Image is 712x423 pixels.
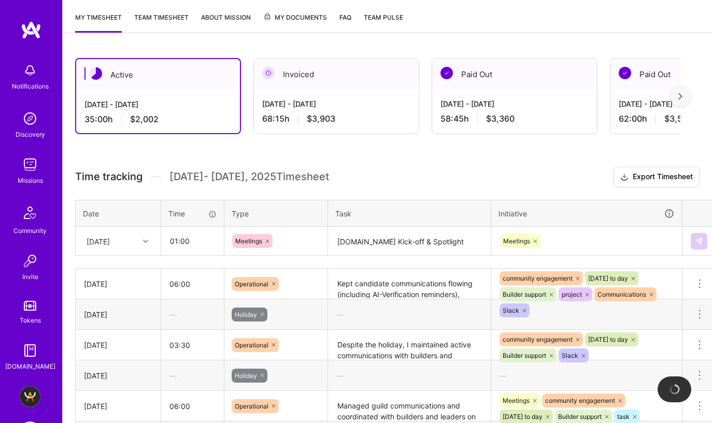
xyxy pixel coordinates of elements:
[328,200,491,227] th: Task
[562,352,578,359] span: Slack
[161,331,224,359] input: HH:MM
[503,397,530,404] span: Meetings
[5,361,55,372] div: [DOMAIN_NAME]
[84,99,232,110] div: [DATE] - [DATE]
[364,12,403,33] a: Team Pulse
[84,279,152,289] div: [DATE]
[235,341,268,349] span: Operational
[558,413,602,420] span: Builder support
[545,397,615,404] span: community engagement
[24,301,36,311] img: tokens
[491,301,682,328] div: —
[20,386,40,407] img: A.Team - Grow A.Team's Community & Demand
[224,200,328,227] th: Type
[503,413,543,420] span: [DATE] to day
[440,67,453,79] img: Paid Out
[134,12,189,33] a: Team timesheet
[617,413,630,420] span: task
[670,384,680,395] img: loading
[20,315,41,326] div: Tokens
[678,93,682,100] img: right
[329,331,490,359] textarea: Despite the holiday, I maintained active communications with builders and candidates following up...
[262,113,410,124] div: 68:15 h
[597,290,646,298] span: Communications
[235,311,257,318] span: Holiday
[262,98,410,109] div: [DATE] - [DATE]
[84,401,152,412] div: [DATE]
[84,370,152,381] div: [DATE]
[263,12,327,33] a: My Documents
[169,170,329,183] span: [DATE] - [DATE] , 2025 Timesheet
[328,301,491,328] div: —
[20,154,40,175] img: teamwork
[143,239,148,244] i: icon Chevron
[75,170,143,183] span: Time tracking
[235,402,268,410] span: Operational
[20,251,40,271] img: Invite
[22,271,38,282] div: Invite
[614,167,700,187] button: Export Timesheet
[329,392,490,420] textarea: Managed guild communications and coordinated with builders and leaders on interviews and candidat...
[440,98,589,109] div: [DATE] - [DATE]
[307,113,335,124] span: $3,903
[84,340,152,351] div: [DATE]
[440,113,589,124] div: 58:45 h
[254,59,419,90] div: Invoiced
[499,208,675,220] div: Initiative
[263,12,327,23] span: My Documents
[161,270,224,298] input: HH:MM
[87,236,110,246] div: [DATE]
[161,392,224,420] input: HH:MM
[201,12,251,33] a: About Mission
[90,67,102,80] img: Active
[16,129,45,140] div: Discovery
[503,274,573,282] span: community engagement
[13,225,47,236] div: Community
[328,362,491,389] div: —
[503,237,530,245] span: Meetings
[339,12,351,33] a: FAQ
[329,270,490,298] textarea: Kept candidate communications flowing (including AI-Verification reminders), prepared Admin Notes...
[503,290,546,298] span: Builder support
[130,114,159,125] span: $2,002
[75,12,122,33] a: My timesheet
[21,21,41,39] img: logo
[84,114,232,125] div: 35:00 h
[620,172,629,183] i: icon Download
[18,175,43,186] div: Missions
[20,108,40,129] img: discovery
[235,280,268,288] span: Operational
[76,200,161,227] th: Date
[619,67,631,79] img: Paid Out
[503,336,573,343] span: community engagement
[162,227,223,255] input: HH:MM
[503,352,546,359] span: Builder support
[329,228,490,255] textarea: [DOMAIN_NAME] Kick-off & Spotlight
[432,59,597,90] div: Paid Out
[84,309,152,320] div: [DATE]
[76,59,240,91] div: Active
[235,237,262,245] span: Meetings
[262,67,275,79] img: Invoiced
[12,81,49,92] div: Notifications
[161,301,224,328] div: —
[491,362,682,389] div: —
[664,113,693,124] span: $3,546
[486,113,515,124] span: $3,360
[161,362,224,389] div: —
[20,60,40,81] img: bell
[364,13,403,21] span: Team Pulse
[695,237,703,245] img: Submit
[588,336,628,343] span: [DATE] to day
[18,200,42,225] img: Community
[588,274,628,282] span: [DATE] to day
[168,208,217,219] div: Time
[235,372,257,380] span: Holiday
[20,340,40,361] img: guide book
[691,233,708,250] div: null
[17,386,43,407] a: A.Team - Grow A.Team's Community & Demand
[562,290,582,298] span: project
